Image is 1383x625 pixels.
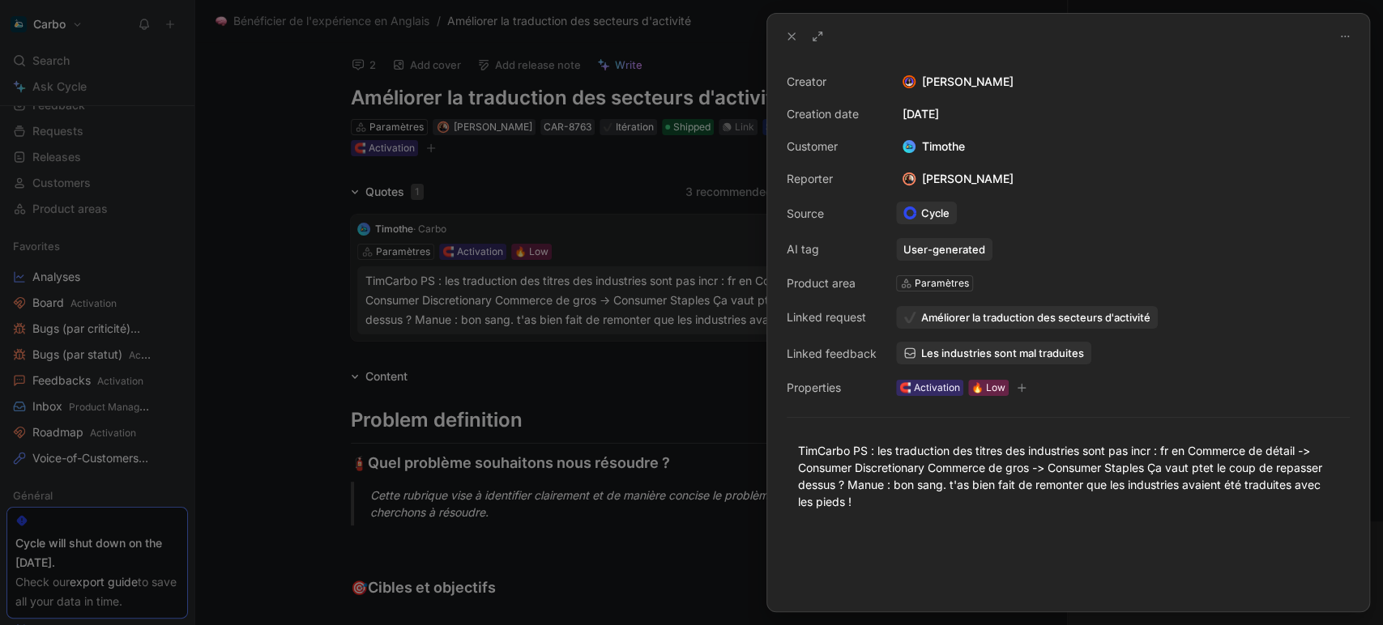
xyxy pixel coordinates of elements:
[915,275,969,291] div: Paramètres
[896,342,1091,364] a: Les industries sont mal traduites
[787,104,877,124] div: Creation date
[787,274,877,293] div: Product area
[896,137,971,156] div: Timothe
[787,204,877,223] div: Source
[896,306,1158,329] button: ✔️Améliorer la traduction des secteurs d'activité
[787,378,877,398] div: Properties
[921,346,1084,360] span: Les industries sont mal traduites
[787,344,877,364] div: Linked feedback
[971,380,1005,396] div: 🔥 Low
[787,169,877,189] div: Reporter
[896,169,1020,189] div: [PERSON_NAME]
[787,72,877,91] div: Creator
[904,174,915,185] img: avatar
[921,310,1150,325] span: Améliorer la traduction des secteurs d'activité
[896,202,957,224] a: Cycle
[787,137,877,156] div: Customer
[787,240,877,259] div: AI tag
[896,104,1350,124] div: [DATE]
[904,77,915,87] img: avatar
[903,242,985,257] div: User-generated
[903,311,916,324] img: ✔️
[798,442,1338,510] div: TimCarbo PS : les traduction des titres des industries sont pas incr : fr en Commerce de détail -...
[896,72,1350,91] div: [PERSON_NAME]
[787,308,877,327] div: Linked request
[899,380,960,396] div: 🧲 Activation
[903,140,916,153] img: logo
